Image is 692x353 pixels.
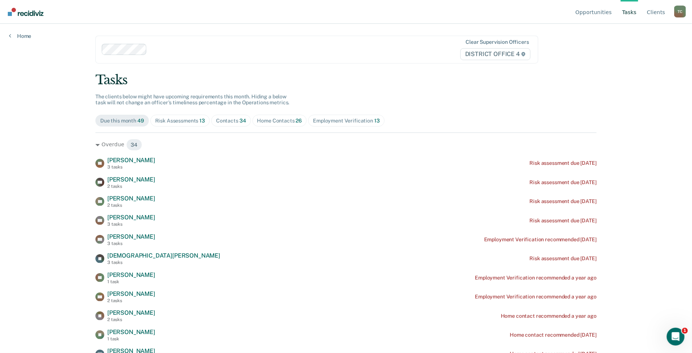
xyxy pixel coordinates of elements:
[484,236,597,243] div: Employment Verification recommended [DATE]
[107,184,155,189] div: 2 tasks
[107,203,155,208] div: 2 tasks
[107,329,155,336] span: [PERSON_NAME]
[475,275,597,281] div: Employment Verification recommended a year ago
[107,298,155,303] div: 2 tasks
[530,255,597,262] div: Risk assessment due [DATE]
[95,72,597,88] div: Tasks
[501,313,597,319] div: Home contact recommended a year ago
[682,328,688,334] span: 1
[674,6,686,17] div: T C
[107,260,220,265] div: 3 tasks
[107,290,155,297] span: [PERSON_NAME]
[107,233,155,240] span: [PERSON_NAME]
[8,8,43,16] img: Recidiviz
[674,6,686,17] button: Profile dropdown button
[107,157,155,164] span: [PERSON_NAME]
[126,139,143,151] span: 34
[466,39,529,45] div: Clear supervision officers
[530,179,597,186] div: Risk assessment due [DATE]
[137,118,144,124] span: 49
[9,33,31,39] a: Home
[530,198,597,205] div: Risk assessment due [DATE]
[95,139,597,151] div: Overdue 34
[155,118,205,124] div: Risk Assessments
[510,332,597,338] div: Home contact recommended [DATE]
[107,317,155,322] div: 2 tasks
[460,48,531,60] span: DISTRICT OFFICE 4
[530,160,597,166] div: Risk assessment due [DATE]
[374,118,380,124] span: 13
[107,271,155,278] span: [PERSON_NAME]
[107,222,155,227] div: 3 tasks
[107,336,155,341] div: 1 task
[95,94,290,106] span: The clients below might have upcoming requirements this month. Hiding a below task will not chang...
[107,309,155,316] span: [PERSON_NAME]
[257,118,302,124] div: Home Contacts
[475,294,597,300] div: Employment Verification recommended a year ago
[107,214,155,221] span: [PERSON_NAME]
[216,118,246,124] div: Contacts
[107,195,155,202] span: [PERSON_NAME]
[107,164,155,170] div: 3 tasks
[107,252,220,259] span: [DEMOGRAPHIC_DATA][PERSON_NAME]
[100,118,144,124] div: Due this month
[107,241,155,246] div: 3 tasks
[667,328,685,346] iframe: Intercom live chat
[199,118,205,124] span: 13
[107,176,155,183] span: [PERSON_NAME]
[239,118,246,124] span: 34
[107,279,155,284] div: 1 task
[313,118,379,124] div: Employment Verification
[296,118,302,124] span: 26
[530,218,597,224] div: Risk assessment due [DATE]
